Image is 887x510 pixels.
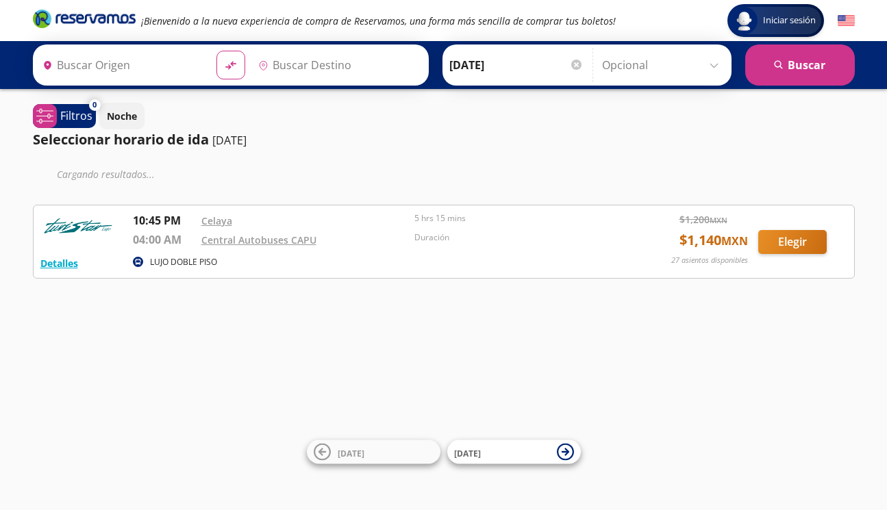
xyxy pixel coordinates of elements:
button: [DATE] [447,440,581,464]
span: $ 1,140 [679,230,748,251]
button: [DATE] [307,440,440,464]
input: Buscar Origen [37,48,205,82]
button: English [838,12,855,29]
p: Noche [107,109,137,123]
a: Central Autobuses CAPU [201,233,316,246]
a: Brand Logo [33,8,136,33]
p: 27 asientos disponibles [671,255,748,266]
span: $ 1,200 [679,212,727,227]
input: Opcional [602,48,725,82]
button: Elegir [758,230,827,254]
button: Buscar [745,44,855,86]
input: Buscar Destino [253,48,421,82]
em: Cargando resultados ... [57,168,155,181]
em: ¡Bienvenido a la nueva experiencia de compra de Reservamos, una forma más sencilla de comprar tus... [141,14,616,27]
p: 04:00 AM [133,231,195,248]
img: RESERVAMOS [40,212,116,240]
small: MXN [721,233,748,248]
p: Filtros [60,107,92,124]
p: Duración [414,231,621,244]
input: Elegir Fecha [449,48,584,82]
button: 0Filtros [33,104,96,128]
span: [DATE] [454,447,481,459]
p: LUJO DOBLE PISO [150,256,217,268]
p: 10:45 PM [133,212,195,229]
a: Celaya [201,214,232,227]
span: Iniciar sesión [758,14,821,27]
i: Brand Logo [33,8,136,29]
span: 0 [92,99,97,111]
span: [DATE] [338,447,364,459]
p: [DATE] [212,132,247,149]
button: Detalles [40,256,78,270]
button: Noche [99,103,145,129]
small: MXN [710,215,727,225]
p: Seleccionar horario de ida [33,129,209,150]
p: 5 hrs 15 mins [414,212,621,225]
